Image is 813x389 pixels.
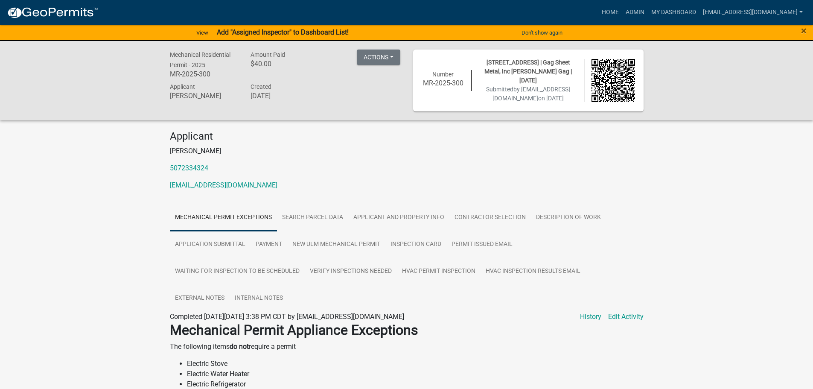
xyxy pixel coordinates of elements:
[251,60,319,68] h6: $40.00
[187,369,644,379] li: Electric Water Heater
[170,70,238,78] h6: MR-2025-300
[230,285,288,312] a: Internal Notes
[592,59,635,102] img: QR code
[170,313,404,321] span: Completed [DATE][DATE] 3:38 PM CDT by [EMAIL_ADDRESS][DOMAIN_NAME]
[170,342,644,352] p: The following items require a permit
[598,4,622,20] a: Home
[251,92,319,100] h6: [DATE]
[397,258,481,285] a: HVAC Permit Inspection
[357,50,400,65] button: Actions
[348,204,449,231] a: Applicant and Property Info
[170,258,305,285] a: Waiting for Inspection to be scheduled
[608,312,644,322] a: Edit Activity
[305,258,397,285] a: Verify Inspections Needed
[801,26,807,36] button: Close
[170,92,238,100] h6: [PERSON_NAME]
[580,312,601,322] a: History
[622,4,648,20] a: Admin
[492,86,570,102] span: by [EMAIL_ADDRESS][DOMAIN_NAME]
[432,71,454,78] span: Number
[217,28,349,36] strong: Add "Assigned Inspector" to Dashboard List!
[648,4,699,20] a: My Dashboard
[170,164,208,172] a: 5072334324
[251,231,287,258] a: Payment
[385,231,446,258] a: Inspection Card
[187,359,644,369] li: Electric Stove
[170,130,644,143] h4: Applicant
[449,204,531,231] a: Contractor Selection
[251,83,271,90] span: Created
[170,285,230,312] a: External Notes
[481,258,586,285] a: HVAC Inspection Results Email
[193,26,212,40] a: View
[531,204,606,231] a: Description of Work
[287,322,418,338] strong: Appliance Exceptions
[422,79,465,87] h6: MR-2025-300
[277,204,348,231] a: Search Parcel Data
[170,231,251,258] a: Application Submittal
[801,25,807,37] span: ×
[251,51,285,58] span: Amount Paid
[484,59,572,84] span: [STREET_ADDRESS] | Gag Sheet Metal, Inc [PERSON_NAME] Gag | [DATE]
[699,4,806,20] a: [EMAIL_ADDRESS][DOMAIN_NAME]
[170,204,277,231] a: Mechanical Permit Exceptions
[446,231,518,258] a: Permit Issued Email
[170,83,195,90] span: Applicant
[518,26,566,40] button: Don't show again
[170,322,284,338] strong: Mechanical Permit
[170,146,644,156] p: [PERSON_NAME]
[287,231,385,258] a: New Ulm Mechanical Permit
[230,342,249,351] strong: do not
[486,86,570,102] span: Submitted on [DATE]
[170,181,277,189] a: [EMAIL_ADDRESS][DOMAIN_NAME]
[170,51,230,68] span: Mechanical Residential Permit - 2025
